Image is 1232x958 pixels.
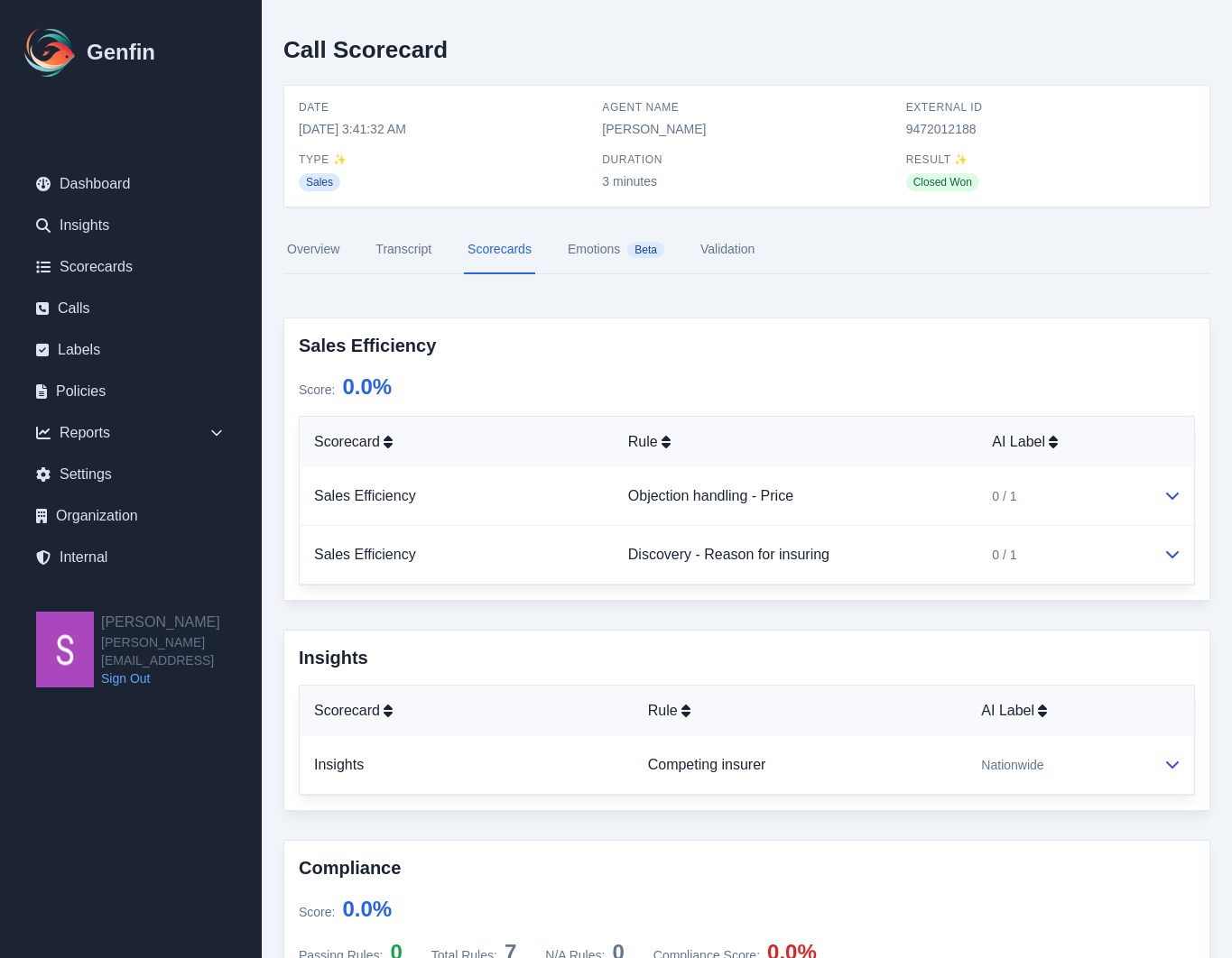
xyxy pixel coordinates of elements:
span: 9472012188 [906,120,1195,138]
a: Objection handling - Price [628,488,793,503]
span: Closed Won [906,173,979,191]
h3: Insights [299,645,1195,670]
h2: Call Scorecard [283,36,448,63]
a: Scorecards [464,226,535,274]
span: [PERSON_NAME][EMAIL_ADDRESS] [101,633,262,669]
a: Dashboard [22,166,240,202]
span: [PERSON_NAME] [602,120,891,138]
span: [DATE] 3:41:32 AM [299,120,588,138]
span: 0.0 % [342,374,392,399]
a: Labels [22,332,240,368]
div: Reports [22,415,240,451]
span: Score : [299,905,335,919]
a: Policies [22,373,240,410]
h3: Compliance [299,855,1195,880]
span: 0.0 % [342,897,392,921]
a: Scorecards [22,249,240,285]
a: Overview [283,226,343,274]
a: Organization [22,498,240,534]
a: Validation [697,226,758,274]
span: Type ✨ [299,152,588,167]
a: Calls [22,290,240,327]
span: Result ✨ [906,152,1195,167]
nav: Tabs [283,226,1210,274]
a: Settings [22,456,240,493]
div: Scorecard [314,431,599,453]
span: Score : [299,382,335,397]
span: Duration [602,152,891,167]
a: Internal [22,539,240,576]
a: Transcript [372,226,435,274]
span: 3 minutes [602,172,891,190]
a: Sales Efficiency [314,488,416,503]
span: Nationwide [981,756,1043,774]
a: Insights [22,207,240,244]
div: AI Label [981,700,1135,722]
h1: Genfin [87,38,155,67]
img: Logo [22,23,79,81]
div: AI Label [992,431,1135,453]
span: Agent Name [602,100,891,115]
div: Rule [628,431,963,453]
a: Sign Out [101,669,262,687]
a: Discovery - Reason for insuring [628,547,829,562]
span: Sales [299,173,340,191]
div: Rule [648,700,953,722]
span: Date [299,100,588,115]
span: 0 / 1 [992,487,1016,505]
h2: [PERSON_NAME] [101,612,262,633]
a: Sales Efficiency [314,547,416,562]
span: 0 / 1 [992,546,1016,564]
span: External ID [906,100,1195,115]
a: Competing insurer [648,757,766,772]
span: Beta [627,242,664,258]
div: Scorecard [314,700,619,722]
img: Shane Wey [36,612,94,687]
a: EmotionsBeta [564,226,668,274]
a: Insights [314,757,364,772]
h3: Sales Efficiency [299,333,1195,358]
